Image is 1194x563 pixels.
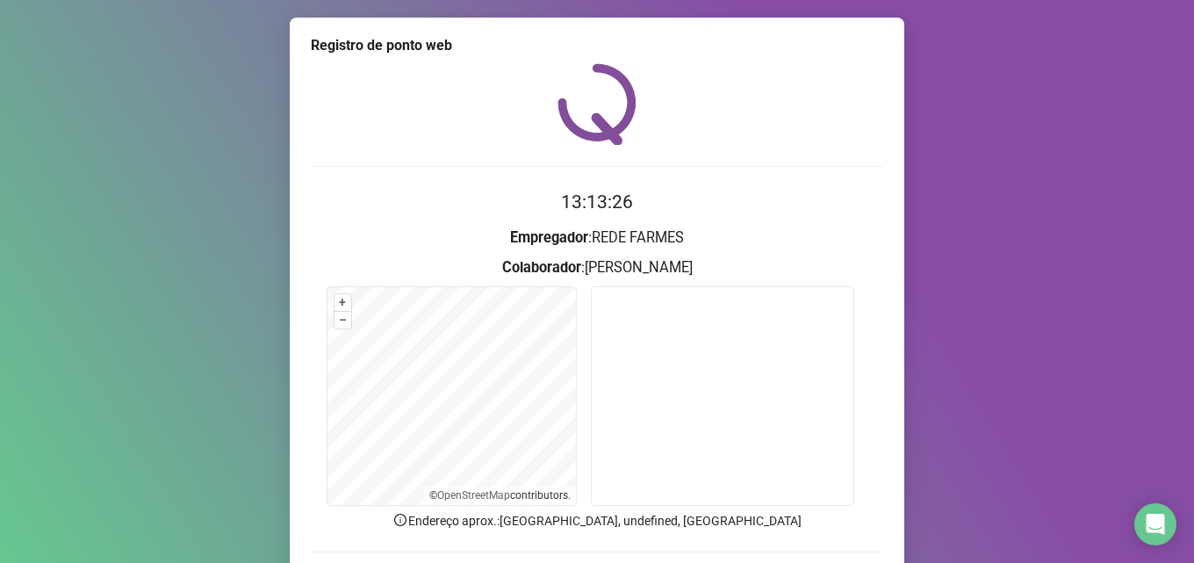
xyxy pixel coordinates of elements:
strong: Colaborador [502,259,581,276]
button: – [334,312,351,328]
p: Endereço aprox. : [GEOGRAPHIC_DATA], undefined, [GEOGRAPHIC_DATA] [311,511,883,531]
li: © contributors. [429,489,571,502]
div: Open Intercom Messenger [1134,503,1176,545]
a: OpenStreetMap [437,489,510,502]
img: QRPoint [557,63,637,145]
h3: : REDE FARMES [311,227,883,249]
h3: : [PERSON_NAME] [311,256,883,279]
div: Registro de ponto web [311,35,883,56]
time: 13:13:26 [561,191,633,213]
button: + [334,294,351,311]
strong: Empregador [510,229,588,246]
span: info-circle [392,512,408,528]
